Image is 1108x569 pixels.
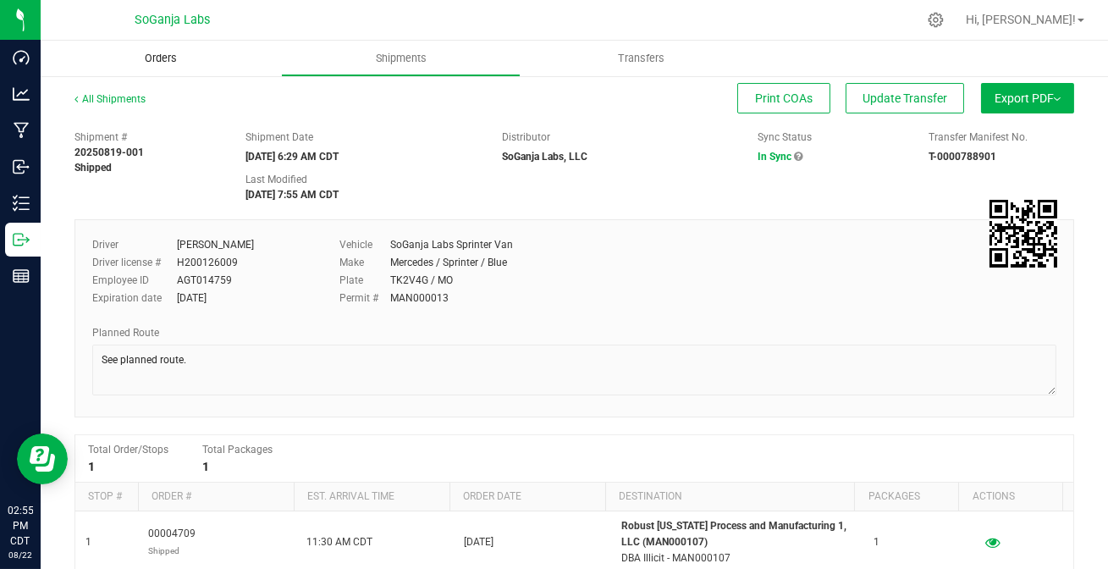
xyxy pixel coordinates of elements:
[449,483,605,511] th: Order date
[177,237,254,252] div: [PERSON_NAME]
[245,172,307,187] label: Last Modified
[74,130,220,145] span: Shipment #
[8,549,33,561] p: 08/22
[353,51,449,66] span: Shipments
[854,483,958,511] th: Packages
[846,83,964,113] button: Update Transfer
[245,189,339,201] strong: [DATE] 7:55 AM CDT
[13,268,30,284] inline-svg: Reports
[74,162,112,174] strong: Shipped
[758,151,791,163] span: In Sync
[989,200,1057,268] img: Scan me!
[464,534,493,550] span: [DATE]
[595,51,687,66] span: Transfers
[138,483,294,511] th: Order #
[92,273,177,288] label: Employee ID
[135,13,211,27] span: SoGanja Labs
[13,158,30,175] inline-svg: Inbound
[13,122,30,139] inline-svg: Manufacturing
[874,534,879,550] span: 1
[989,200,1057,268] qrcode: 20250819-001
[41,41,281,76] a: Orders
[390,237,513,252] div: SoGanja Labs Sprinter Van
[621,550,853,566] p: DBA Illicit - MAN000107
[8,503,33,549] p: 02:55 PM CDT
[981,83,1074,113] button: Export PDF
[339,255,390,270] label: Make
[92,327,159,339] span: Planned Route
[88,444,168,456] span: Total Order/Stops
[306,534,372,550] span: 11:30 AM CDT
[13,195,30,212] inline-svg: Inventory
[390,255,507,270] div: Mercedes / Sprinter / Blue
[13,231,30,248] inline-svg: Outbound
[925,12,946,28] div: Manage settings
[281,41,521,76] a: Shipments
[177,290,207,306] div: [DATE]
[621,518,853,550] p: Robust [US_STATE] Process and Manufacturing 1, LLC (MAN000107)
[148,543,196,559] p: Shipped
[605,483,855,511] th: Destination
[929,151,996,163] strong: T-0000788901
[390,290,449,306] div: MAN000013
[755,91,813,105] span: Print COAs
[245,151,339,163] strong: [DATE] 6:29 AM CDT
[85,534,91,550] span: 1
[13,49,30,66] inline-svg: Dashboard
[958,483,1062,511] th: Actions
[17,434,68,484] iframe: Resource center
[390,273,453,288] div: TK2V4G / MO
[148,526,196,558] span: 00004709
[74,146,144,158] strong: 20250819-001
[339,273,390,288] label: Plate
[202,460,209,473] strong: 1
[92,237,177,252] label: Driver
[88,460,95,473] strong: 1
[13,86,30,102] inline-svg: Analytics
[202,444,273,456] span: Total Packages
[339,290,390,306] label: Permit #
[929,130,1028,145] label: Transfer Manifest No.
[294,483,449,511] th: Est. arrival time
[75,483,138,511] th: Stop #
[521,41,761,76] a: Transfers
[177,255,238,270] div: H200126009
[92,290,177,306] label: Expiration date
[74,93,146,105] a: All Shipments
[758,130,812,145] label: Sync Status
[502,130,550,145] label: Distributor
[177,273,232,288] div: AGT014759
[966,13,1076,26] span: Hi, [PERSON_NAME]!
[339,237,390,252] label: Vehicle
[122,51,200,66] span: Orders
[737,83,830,113] button: Print COAs
[92,255,177,270] label: Driver license #
[502,151,587,163] strong: SoGanja Labs, LLC
[245,130,313,145] label: Shipment Date
[863,91,947,105] span: Update Transfer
